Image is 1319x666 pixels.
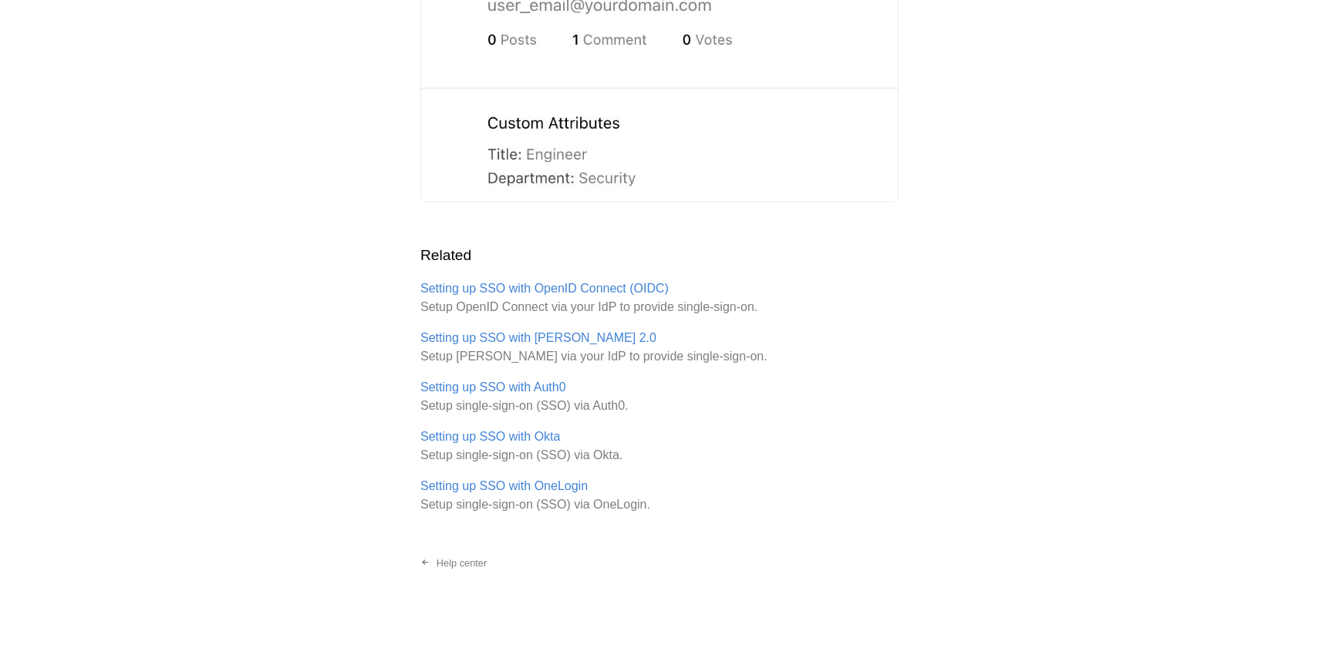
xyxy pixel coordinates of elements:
[420,380,566,394] a: Setting up SSO with Auth0
[420,279,899,316] p: Setup OpenID Connect via your IdP to provide single-sign-on.
[420,245,899,267] h2: Related
[420,430,560,443] a: Setting up SSO with Okta
[420,329,899,366] p: Setup [PERSON_NAME] via your IdP to provide single-sign-on.
[420,282,669,295] a: Setting up SSO with OpenID Connect (OIDC)
[408,551,499,576] a: Help center
[420,378,899,415] p: Setup single-sign-on (SSO) via Auth0.
[420,428,899,465] p: Setup single-sign-on (SSO) via Okta.
[420,331,656,344] a: Setting up SSO with [PERSON_NAME] 2.0
[420,479,588,492] a: Setting up SSO with OneLogin
[420,477,899,514] p: Setup single-sign-on (SSO) via OneLogin.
